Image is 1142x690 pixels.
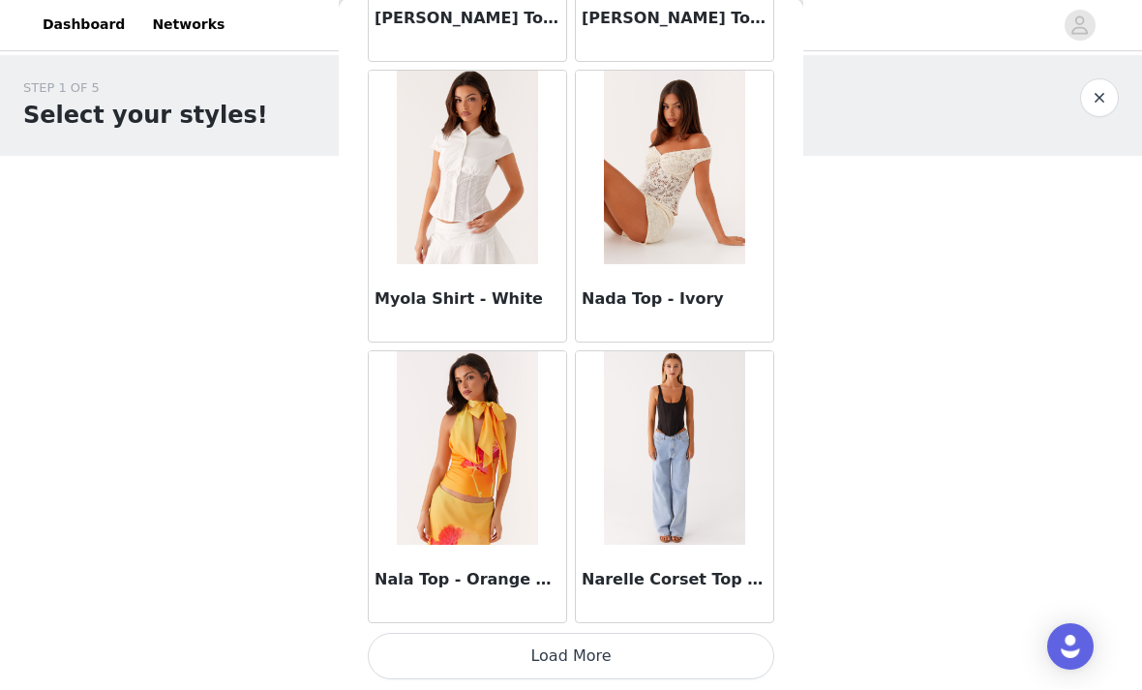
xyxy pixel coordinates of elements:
[140,4,236,47] a: Networks
[31,4,136,47] a: Dashboard
[375,8,560,31] h3: [PERSON_NAME] Top - Khaki
[582,288,767,312] h3: Nada Top - Ivory
[375,569,560,592] h3: Nala Top - Orange Floral
[582,8,767,31] h3: [PERSON_NAME] Top - Cream
[397,352,537,546] img: Nala Top - Orange Floral
[368,634,774,680] button: Load More
[375,288,560,312] h3: Myola Shirt - White
[604,352,744,546] img: Narelle Corset Top - Black
[397,72,537,265] img: Myola Shirt - White
[1070,11,1089,42] div: avatar
[604,72,744,265] img: Nada Top - Ivory
[1047,624,1094,671] div: Open Intercom Messenger
[582,569,767,592] h3: Narelle Corset Top - Black
[23,99,268,134] h1: Select your styles!
[23,79,268,99] div: STEP 1 OF 5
